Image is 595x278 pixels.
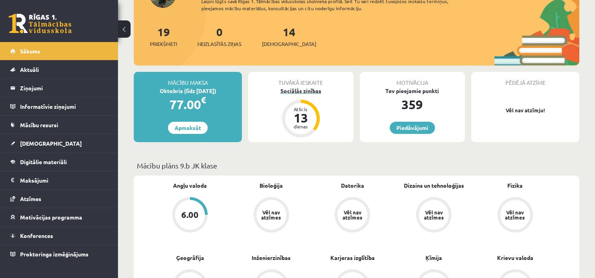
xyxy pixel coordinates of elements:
[248,72,353,87] div: Tuvākā ieskaite
[20,97,108,115] legend: Informatīvie ziņojumi
[10,79,108,97] a: Ziņojumi
[10,245,108,263] a: Proktoringa izmēģinājums
[341,181,364,190] a: Datorika
[231,197,312,234] a: Vēl nav atzīmes
[176,254,204,262] a: Ģeogrāfija
[360,87,465,95] div: Tev pieejamie punkti
[289,107,313,112] div: Atlicis
[134,72,242,87] div: Mācību maksa
[248,87,353,139] a: Sociālās zinības Atlicis 13 dienas
[10,171,108,189] a: Maksājumi
[9,14,72,33] a: Rīgas 1. Tālmācības vidusskola
[260,210,282,220] div: Vēl nav atzīmes
[20,214,82,221] span: Motivācijas programma
[149,197,231,234] a: 6.00
[201,94,206,106] span: €
[10,60,108,79] a: Aktuāli
[181,210,199,219] div: 6.00
[330,254,375,262] a: Karjeras izglītība
[262,25,316,48] a: 14[DEMOGRAPHIC_DATA]
[423,210,445,220] div: Vēl nav atzīmes
[289,124,313,129] div: dienas
[10,97,108,115] a: Informatīvie ziņojumi
[248,87,353,95] div: Sociālās zinības
[20,66,39,73] span: Aktuāli
[312,197,393,234] a: Vēl nav atzīmes
[262,40,316,48] span: [DEMOGRAPHIC_DATA]
[497,254,533,262] a: Krievu valoda
[10,208,108,226] a: Motivācijas programma
[20,48,40,55] span: Sākums
[10,190,108,208] a: Atzīmes
[10,42,108,60] a: Sākums
[134,95,242,114] div: 77.00
[20,232,53,239] span: Konferences
[471,72,579,87] div: Pēdējā atzīme
[150,40,177,48] span: Priekšmeti
[168,122,208,134] a: Apmaksāt
[10,153,108,171] a: Digitālie materiāli
[10,116,108,134] a: Mācību resursi
[393,197,475,234] a: Vēl nav atzīmes
[137,160,576,171] p: Mācību plāns 9.b JK klase
[360,95,465,114] div: 359
[252,254,291,262] a: Inženierzinības
[507,181,523,190] a: Fizika
[404,181,464,190] a: Dizains un tehnoloģijas
[20,79,108,97] legend: Ziņojumi
[260,181,283,190] a: Bioloģija
[20,251,88,258] span: Proktoringa izmēģinājums
[20,121,58,128] span: Mācību resursi
[20,140,82,147] span: [DEMOGRAPHIC_DATA]
[341,210,363,220] div: Vēl nav atzīmes
[173,181,207,190] a: Angļu valoda
[20,171,108,189] legend: Maksājumi
[197,40,241,48] span: Neizlasītās ziņas
[20,195,41,202] span: Atzīmes
[197,25,241,48] a: 0Neizlasītās ziņas
[475,106,575,114] p: Vēl nav atzīmju!
[504,210,526,220] div: Vēl nav atzīmes
[10,134,108,152] a: [DEMOGRAPHIC_DATA]
[10,227,108,245] a: Konferences
[360,72,465,87] div: Motivācija
[390,122,435,134] a: Piedāvājumi
[426,254,442,262] a: Ķīmija
[150,25,177,48] a: 19Priekšmeti
[474,197,556,234] a: Vēl nav atzīmes
[20,158,67,165] span: Digitālie materiāli
[289,112,313,124] div: 13
[134,87,242,95] div: Oktobris (līdz [DATE])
